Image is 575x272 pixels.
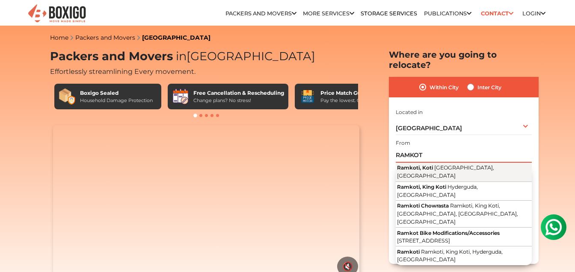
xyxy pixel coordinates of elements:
[80,89,153,97] div: Boxigo Sealed
[173,49,315,63] span: [GEOGRAPHIC_DATA]
[397,249,503,263] span: Ramkoti, King Koti, Hyderguda, [GEOGRAPHIC_DATA]
[397,202,518,225] span: Ramkoti, King Koti, [GEOGRAPHIC_DATA], [GEOGRAPHIC_DATA], [GEOGRAPHIC_DATA]
[389,50,539,70] h2: Where are you going to relocate?
[172,88,189,105] img: Free Cancellation & Rescheduling
[397,237,450,244] span: [STREET_ADDRESS]
[396,246,532,265] button: Ramkoti Ramkoti, King Koti, Hyderguda, [GEOGRAPHIC_DATA]
[522,10,545,17] a: Login
[361,10,417,17] a: Storage Services
[396,182,532,201] button: Ramkoti, King Koti Hyderguda, [GEOGRAPHIC_DATA]
[478,7,516,20] a: Contact
[397,184,478,198] span: Hyderguda, [GEOGRAPHIC_DATA]
[59,88,76,105] img: Boxigo Sealed
[320,97,385,104] div: Pay the lowest. Guaranteed!
[193,97,284,104] div: Change plans? No stress!
[396,163,532,182] button: Ramkoti, Koti [GEOGRAPHIC_DATA], [GEOGRAPHIC_DATA]
[50,67,196,76] span: Effortlessly streamlining Every movement.
[430,82,459,92] label: Within City
[27,3,87,24] img: Boxigo
[176,49,187,63] span: in
[50,34,68,41] a: Home
[225,10,296,17] a: Packers and Movers
[320,89,385,97] div: Price Match Guarantee
[477,82,501,92] label: Inter City
[396,228,532,246] button: Ramkot Bike Modifications/Accessories [STREET_ADDRESS]
[396,124,462,132] span: [GEOGRAPHIC_DATA]
[397,164,433,171] span: Ramkoti, Koti
[397,184,446,190] span: Ramkoti, King Koti
[396,139,410,147] label: From
[299,88,316,105] img: Price Match Guarantee
[396,148,532,163] input: Select Building or Nearest Landmark
[396,108,423,116] label: Located in
[397,164,494,179] span: [GEOGRAPHIC_DATA], [GEOGRAPHIC_DATA]
[193,89,284,97] div: Free Cancellation & Rescheduling
[50,50,362,64] h1: Packers and Movers
[142,34,210,41] a: [GEOGRAPHIC_DATA]
[9,9,26,26] img: whatsapp-icon.svg
[397,249,420,255] span: Ramkoti
[80,97,153,104] div: Household Damage Protection
[303,10,354,17] a: More services
[397,202,449,209] span: Ramkoti Chowrasta
[75,34,135,41] a: Packers and Movers
[424,10,471,17] a: Publications
[397,230,500,236] span: Ramkot Bike Modifications/Accessories
[396,201,532,228] button: Ramkoti Chowrasta Ramkoti, King Koti, [GEOGRAPHIC_DATA], [GEOGRAPHIC_DATA], [GEOGRAPHIC_DATA]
